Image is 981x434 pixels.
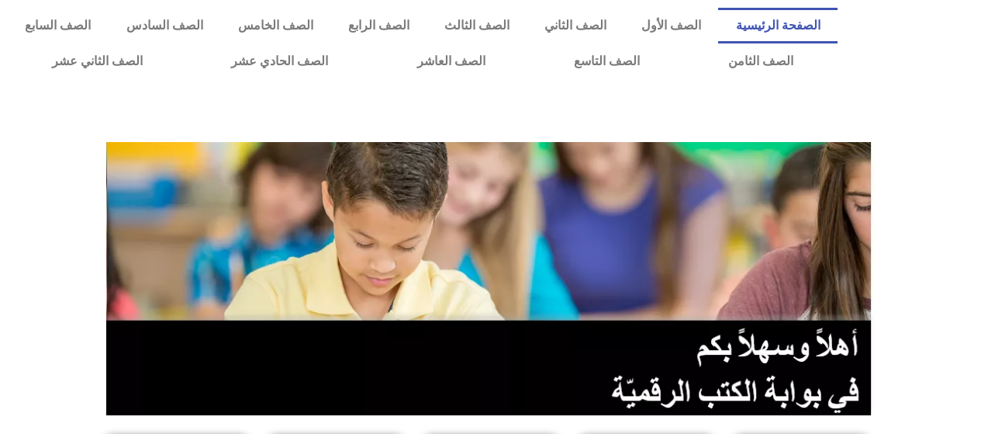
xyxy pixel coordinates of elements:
a: الصفحة الرئيسية [718,8,838,43]
a: الصف الحادي عشر [187,43,372,79]
a: الصف الثاني [527,8,623,43]
a: الصف العاشر [373,43,530,79]
a: الصف الأول [623,8,718,43]
a: الصف الثامن [684,43,838,79]
a: الصف الرابع [330,8,427,43]
a: الصف الثاني عشر [8,43,187,79]
a: الصف الخامس [220,8,330,43]
a: الصف الثالث [427,8,527,43]
a: الصف السادس [109,8,220,43]
a: الصف السابع [8,8,109,43]
a: الصف التاسع [530,43,684,79]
